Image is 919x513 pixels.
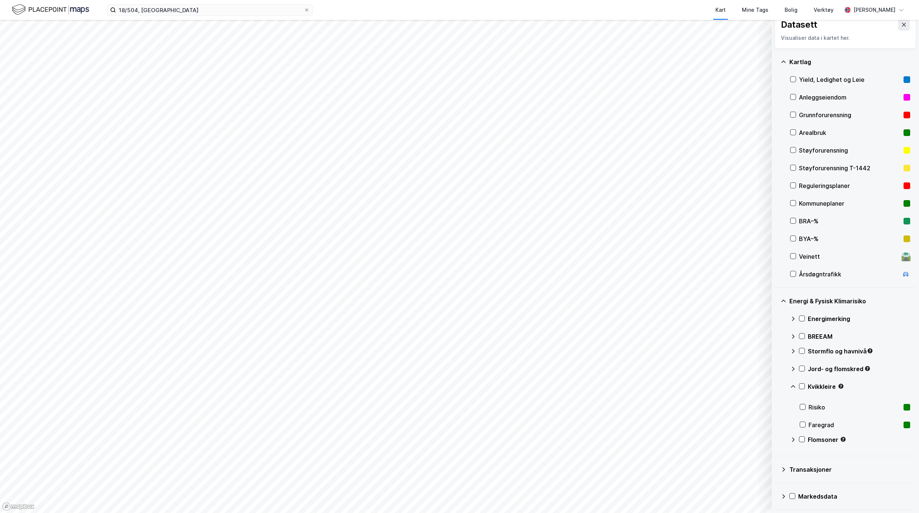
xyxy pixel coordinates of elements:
[798,492,910,501] div: Markedsdata
[799,75,901,84] div: Yield, Ledighet og Leie
[808,314,910,323] div: Energimerking
[789,297,910,306] div: Energi & Fysisk Klimarisiko
[12,3,89,16] img: logo.f888ab2527a4732fd821a326f86c7f29.svg
[116,4,304,15] input: Søk på adresse, matrikkel, gårdeiere, leietakere eller personer
[808,332,910,341] div: BREEAM
[799,252,898,261] div: Veinett
[789,57,910,66] div: Kartlag
[799,146,901,155] div: Støyforurensning
[808,435,910,444] div: Flomsoner
[882,478,919,513] iframe: Chat Widget
[799,234,901,243] div: BYA–%
[799,217,901,226] div: BRA–%
[785,6,797,14] div: Bolig
[814,6,834,14] div: Verktøy
[808,347,910,356] div: Stormflo og havnivå
[2,502,35,511] a: Mapbox homepage
[853,6,895,14] div: [PERSON_NAME]
[838,383,844,390] div: Tooltip anchor
[809,420,901,429] div: Faregrad
[799,270,898,279] div: Årsdøgntrafikk
[742,6,768,14] div: Mine Tags
[867,348,873,354] div: Tooltip anchor
[882,478,919,513] div: Kontrollprogram for chat
[781,34,910,42] div: Visualiser data i kartet her.
[715,6,726,14] div: Kart
[808,382,910,391] div: Kvikkleire
[799,164,901,172] div: Støyforurensning T-1442
[901,252,911,261] div: 🛣️
[799,93,901,102] div: Anleggseiendom
[789,465,910,474] div: Transaksjoner
[781,19,817,31] div: Datasett
[799,111,901,119] div: Grunnforurensning
[809,403,901,412] div: Risiko
[799,181,901,190] div: Reguleringsplaner
[799,128,901,137] div: Arealbruk
[808,364,910,373] div: Jord- og flomskred
[840,436,846,443] div: Tooltip anchor
[799,199,901,208] div: Kommuneplaner
[864,365,871,372] div: Tooltip anchor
